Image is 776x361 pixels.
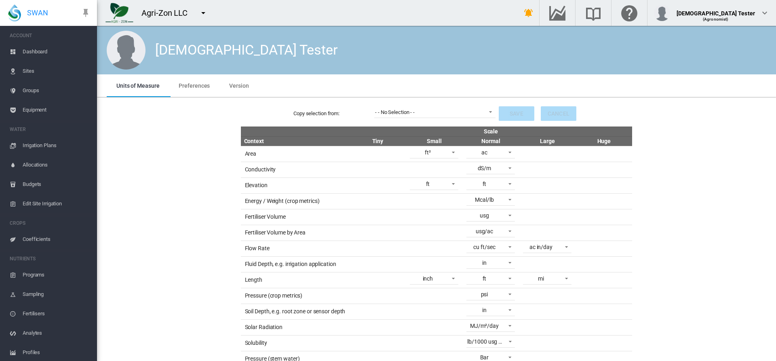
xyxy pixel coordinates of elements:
span: Analytes [23,323,91,343]
td: Soil Depth, e.g. root zone or sensor depth [241,304,350,319]
td: Elevation [241,177,350,193]
th: Scale [349,127,632,136]
th: Context [241,136,350,146]
div: [DEMOGRAPHIC_DATA] Tester [677,6,755,14]
span: Sites [23,61,91,81]
md-icon: Click here for help [620,8,639,18]
div: mi [538,275,544,282]
md-icon: Go to the Data Hub [548,8,567,18]
span: Version [229,82,249,89]
button: Save [499,106,534,121]
div: Bar [480,354,489,361]
div: ft [483,181,487,187]
th: Small [406,136,462,146]
span: Dashboard [23,42,91,61]
th: Tiny [349,136,406,146]
div: ac [481,149,487,156]
td: Conductivity [241,162,350,177]
td: Area [241,146,350,162]
td: Solubility [241,335,350,351]
label: Copy selection from: [293,110,374,117]
td: Fertiliser Volume by Area [241,225,350,241]
md-icon: Search the knowledge base [584,8,603,18]
span: Allocations [23,155,91,175]
span: Sampling [23,285,91,304]
div: ac in/day [529,244,552,250]
img: 7FicoSLW9yRjj7F2+0uvjPufP+ga39vogPu+G1+wvBtcm3fNv859aGr42DJ5pXiEAAAAAAAAAAAAAAAAAAAAAAAAAAAAAAAAA... [105,3,133,23]
td: Pressure (crop metrics) [241,288,350,304]
div: - - No Selection - - [375,109,415,115]
div: ft [483,275,487,282]
span: Coefficients [23,230,91,249]
div: Agri-Zon LLC [141,7,195,19]
button: icon-menu-down [195,5,211,21]
th: Large [519,136,576,146]
div: in [482,307,487,313]
span: SWAN [27,8,48,18]
span: CROPS [10,217,91,230]
button: icon-bell-ring [521,5,537,21]
span: Fertilisers [23,304,91,323]
img: SWAN-Landscape-Logo-Colour-drop.png [8,4,21,21]
div: usg [480,212,489,219]
div: psi [481,291,488,298]
span: (Agronomist) [703,17,729,21]
span: Preferences [179,82,210,89]
div: [DEMOGRAPHIC_DATA] Tester [155,40,338,60]
td: Fertiliser Volume [241,209,350,225]
img: profile.jpg [654,5,670,21]
span: Edit Site Irrigation [23,194,91,213]
div: in [482,260,487,266]
div: MJ/m²/day [470,323,499,329]
td: Length [241,272,350,288]
div: Mcal/lb [475,196,493,203]
div: lb/1000 usg at 60°F [467,338,516,345]
span: Units of Measure [116,82,159,89]
div: ft [426,181,430,187]
div: usg/ac [476,228,493,234]
md-icon: icon-bell-ring [524,8,533,18]
div: cu ft/sec [473,244,495,250]
span: Groups [23,81,91,100]
td: Flow Rate [241,241,350,256]
md-icon: icon-menu-down [198,8,208,18]
button: Cancel [541,106,576,121]
md-icon: icon-chevron-down [760,8,770,18]
span: Equipment [23,100,91,120]
td: Energy / Weight (crop metrics) [241,193,350,209]
td: Fluid Depth, e.g. irrigation application [241,256,350,272]
span: Budgets [23,175,91,194]
div: inch [423,275,433,282]
span: NUTRIENTS [10,252,91,265]
span: ACCOUNT [10,29,91,42]
md-icon: icon-pin [81,8,91,18]
span: Programs [23,265,91,285]
div: dS/m [478,165,491,171]
span: Irrigation Plans [23,136,91,155]
th: Normal [462,136,519,146]
th: Huge [576,136,632,146]
span: WATER [10,123,91,136]
img: male.jpg [107,31,145,70]
td: Solar Radiation [241,319,350,335]
div: ft² [425,149,431,156]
